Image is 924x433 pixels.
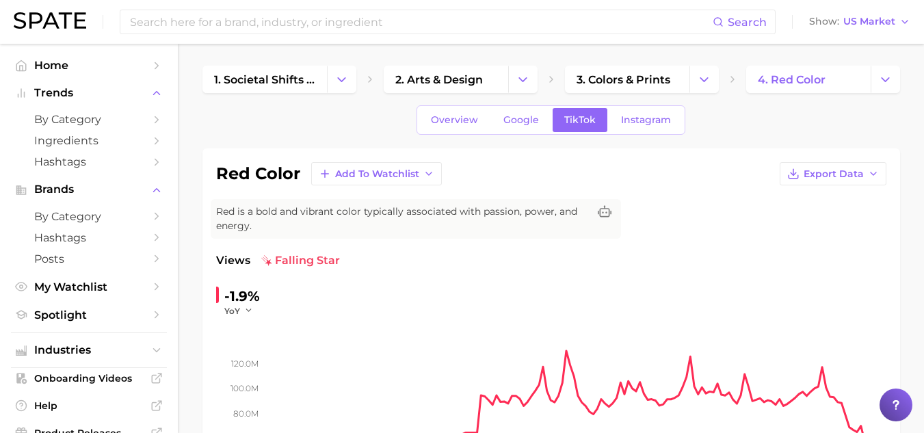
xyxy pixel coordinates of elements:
button: Change Category [508,66,538,93]
a: 3. colors & prints [565,66,689,93]
button: Change Category [327,66,356,93]
h1: red color [216,166,300,182]
a: 1. societal shifts & culture [202,66,327,93]
span: Add to Watchlist [335,168,419,180]
button: Trends [11,83,167,103]
a: Hashtags [11,151,167,172]
img: falling star [261,255,272,266]
span: Export Data [804,168,864,180]
button: Brands [11,179,167,200]
button: ShowUS Market [806,13,914,31]
button: Industries [11,340,167,360]
span: Red is a bold and vibrant color typically associated with passion, power, and energy. [216,205,588,233]
a: Ingredients [11,130,167,151]
button: YoY [224,305,254,317]
button: Change Category [871,66,900,93]
a: Spotlight [11,304,167,326]
span: Overview [431,114,478,126]
a: 2. arts & design [384,66,508,93]
img: SPATE [14,12,86,29]
a: Onboarding Videos [11,368,167,389]
span: TikTok [564,114,596,126]
span: Show [809,18,839,25]
span: Home [34,59,144,72]
a: Help [11,395,167,416]
span: Brands [34,183,144,196]
span: 1. societal shifts & culture [214,73,315,86]
button: Change Category [689,66,719,93]
tspan: 100.0m [230,383,259,393]
a: Hashtags [11,227,167,248]
span: Hashtags [34,155,144,168]
a: My Watchlist [11,276,167,298]
a: by Category [11,109,167,130]
input: Search here for a brand, industry, or ingredient [129,10,713,34]
a: Home [11,55,167,76]
span: Posts [34,252,144,265]
span: 4. red color [758,73,826,86]
span: My Watchlist [34,280,144,293]
span: Views [216,252,250,269]
span: Trends [34,87,144,99]
a: by Category [11,206,167,227]
span: falling star [261,252,340,269]
a: TikTok [553,108,607,132]
a: Instagram [609,108,683,132]
span: 2. arts & design [395,73,483,86]
a: 4. red color [746,66,871,93]
span: YoY [224,305,240,317]
span: 3. colors & prints [577,73,670,86]
span: Search [728,16,767,29]
tspan: 120.0m [231,358,259,369]
a: Google [492,108,551,132]
span: Hashtags [34,231,144,244]
span: Google [503,114,539,126]
span: by Category [34,113,144,126]
div: -1.9% [224,285,263,307]
span: Help [34,399,144,412]
a: Overview [419,108,490,132]
a: Posts [11,248,167,270]
span: Onboarding Videos [34,372,144,384]
span: Instagram [621,114,671,126]
span: Spotlight [34,309,144,322]
button: Add to Watchlist [311,162,442,185]
span: by Category [34,210,144,223]
tspan: 80.0m [233,408,259,419]
span: US Market [843,18,895,25]
span: Ingredients [34,134,144,147]
span: Industries [34,344,144,356]
button: Export Data [780,162,886,185]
